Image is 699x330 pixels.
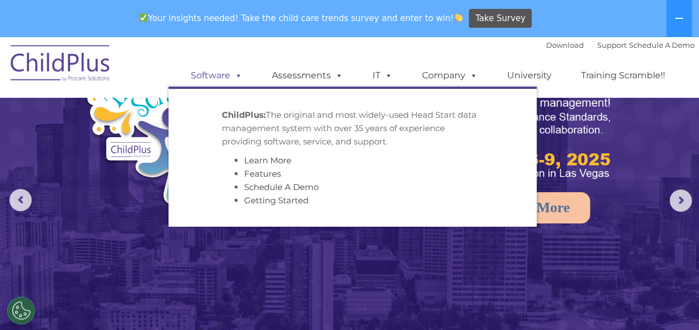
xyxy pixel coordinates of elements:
[244,182,319,192] a: Schedule A Demo
[546,41,695,49] font: |
[454,13,463,22] img: 👏
[469,9,532,28] a: Take Survey
[629,41,695,49] a: Schedule A Demo
[222,108,483,148] p: The original and most widely-used Head Start data management system with over 35 years of experie...
[597,41,627,49] a: Support
[155,119,202,127] span: Phone number
[7,297,35,324] button: Cookies Settings
[155,73,189,82] span: Last name
[244,155,291,166] a: Learn More
[361,64,404,87] a: IT
[546,41,584,49] a: Download
[570,64,676,87] a: Training Scramble!!
[135,7,468,29] span: Your insights needed! Take the child care trends survey and enter to win!
[5,37,116,93] img: ChildPlus by Procare Solutions
[261,64,354,87] a: Assessments
[139,13,147,22] img: ✅
[180,64,254,87] a: Software
[411,64,489,87] a: Company
[475,9,526,28] span: Take Survey
[496,64,563,87] a: University
[222,109,266,120] strong: ChildPlus:
[244,195,309,206] a: Getting Started
[244,168,281,179] a: Features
